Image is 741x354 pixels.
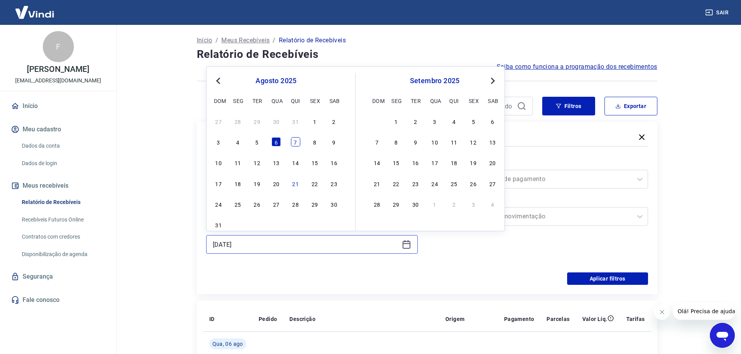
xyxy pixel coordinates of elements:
div: dom [372,96,382,105]
button: Sair [704,5,732,20]
div: Choose quinta-feira, 28 de agosto de 2025 [291,199,300,209]
div: Choose segunda-feira, 18 de agosto de 2025 [233,179,242,188]
iframe: Mensagem da empresa [673,303,735,320]
a: Dados da conta [19,138,107,154]
a: Início [197,36,212,45]
div: Choose quarta-feira, 17 de setembro de 2025 [430,158,440,167]
div: Choose domingo, 27 de julho de 2025 [214,117,223,126]
div: Choose quarta-feira, 10 de setembro de 2025 [430,137,440,146]
button: Previous Month [214,76,223,85]
p: / [273,36,275,45]
p: Parcelas [547,315,569,323]
div: Choose quinta-feira, 31 de julho de 2025 [291,117,300,126]
div: Choose sexta-feira, 22 de agosto de 2025 [310,179,319,188]
div: Choose quinta-feira, 4 de setembro de 2025 [449,117,459,126]
div: Choose segunda-feira, 22 de setembro de 2025 [391,179,401,188]
div: Choose quarta-feira, 30 de julho de 2025 [272,117,281,126]
div: Choose terça-feira, 2 de setembro de 2025 [411,117,420,126]
div: Choose segunda-feira, 4 de agosto de 2025 [233,137,242,146]
div: Choose terça-feira, 26 de agosto de 2025 [252,199,262,209]
p: / [215,36,218,45]
a: Dados de login [19,155,107,171]
div: setembro 2025 [371,76,498,85]
div: Choose quinta-feira, 7 de agosto de 2025 [291,137,300,146]
div: Choose segunda-feira, 11 de agosto de 2025 [233,158,242,167]
p: Valor Líq. [582,315,608,323]
a: Início [9,98,107,115]
div: Choose sexta-feira, 26 de setembro de 2025 [469,179,478,188]
div: Choose sábado, 20 de setembro de 2025 [488,158,497,167]
div: Choose quinta-feira, 2 de outubro de 2025 [449,199,459,209]
div: seg [233,96,242,105]
div: Choose quinta-feira, 4 de setembro de 2025 [291,220,300,229]
div: Choose domingo, 7 de setembro de 2025 [372,137,382,146]
div: ter [252,96,262,105]
div: qua [430,96,440,105]
a: Disponibilização de agenda [19,246,107,262]
div: Choose terça-feira, 29 de julho de 2025 [252,117,262,126]
button: Filtros [542,97,595,115]
a: Contratos com credores [19,229,107,245]
div: Choose domingo, 28 de setembro de 2025 [372,199,382,209]
div: Choose sábado, 13 de setembro de 2025 [488,137,497,146]
a: Fale conosco [9,291,107,309]
div: Choose terça-feira, 23 de setembro de 2025 [411,179,420,188]
div: Choose domingo, 31 de agosto de 2025 [372,117,382,126]
div: seg [391,96,401,105]
div: Choose sexta-feira, 15 de agosto de 2025 [310,158,319,167]
div: Choose segunda-feira, 8 de setembro de 2025 [391,137,401,146]
div: Choose quarta-feira, 6 de agosto de 2025 [272,137,281,146]
p: Meus Recebíveis [221,36,270,45]
img: Vindi [9,0,60,24]
div: Choose quinta-feira, 25 de setembro de 2025 [449,179,459,188]
div: Choose sábado, 2 de agosto de 2025 [329,117,339,126]
div: Choose quarta-feira, 1 de outubro de 2025 [430,199,440,209]
div: Choose terça-feira, 16 de setembro de 2025 [411,158,420,167]
div: sab [488,96,497,105]
div: Choose segunda-feira, 1 de setembro de 2025 [233,220,242,229]
button: Exportar [604,97,657,115]
div: Choose segunda-feira, 28 de julho de 2025 [233,117,242,126]
div: Choose domingo, 31 de agosto de 2025 [214,220,223,229]
div: Choose domingo, 21 de setembro de 2025 [372,179,382,188]
div: Choose quinta-feira, 18 de setembro de 2025 [449,158,459,167]
button: Aplicar filtros [567,272,648,285]
div: Choose domingo, 14 de setembro de 2025 [372,158,382,167]
div: Choose quinta-feira, 21 de agosto de 2025 [291,179,300,188]
div: Choose sexta-feira, 12 de setembro de 2025 [469,137,478,146]
div: Choose terça-feira, 5 de agosto de 2025 [252,137,262,146]
a: Recebíveis Futuros Online [19,212,107,228]
div: Choose sexta-feira, 29 de agosto de 2025 [310,199,319,209]
iframe: Fechar mensagem [654,304,670,320]
p: Origem [445,315,464,323]
div: qua [272,96,281,105]
div: Choose sexta-feira, 5 de setembro de 2025 [310,220,319,229]
div: Choose sexta-feira, 1 de agosto de 2025 [310,117,319,126]
div: Choose segunda-feira, 29 de setembro de 2025 [391,199,401,209]
a: Segurança [9,268,107,285]
span: Olá! Precisa de ajuda? [5,5,65,12]
div: sex [469,96,478,105]
div: qui [449,96,459,105]
div: Choose segunda-feira, 15 de setembro de 2025 [391,158,401,167]
button: Meus recebíveis [9,177,107,194]
div: Choose terça-feira, 12 de agosto de 2025 [252,158,262,167]
div: Choose sexta-feira, 5 de setembro de 2025 [469,117,478,126]
div: Choose sábado, 6 de setembro de 2025 [488,117,497,126]
div: Choose sábado, 9 de agosto de 2025 [329,137,339,146]
div: Choose domingo, 10 de agosto de 2025 [214,158,223,167]
div: Choose terça-feira, 30 de setembro de 2025 [411,199,420,209]
div: Choose sábado, 4 de outubro de 2025 [488,199,497,209]
div: F [43,31,74,62]
div: Choose quinta-feira, 14 de agosto de 2025 [291,158,300,167]
div: month 2025-08 [213,115,340,230]
div: Choose domingo, 3 de agosto de 2025 [214,137,223,146]
div: Choose sábado, 30 de agosto de 2025 [329,199,339,209]
p: [EMAIL_ADDRESS][DOMAIN_NAME] [15,77,101,85]
div: agosto 2025 [213,76,340,85]
div: Choose sábado, 23 de agosto de 2025 [329,179,339,188]
div: Choose terça-feira, 9 de setembro de 2025 [411,137,420,146]
div: month 2025-09 [371,115,498,209]
label: Tipo de Movimentação [438,196,646,206]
